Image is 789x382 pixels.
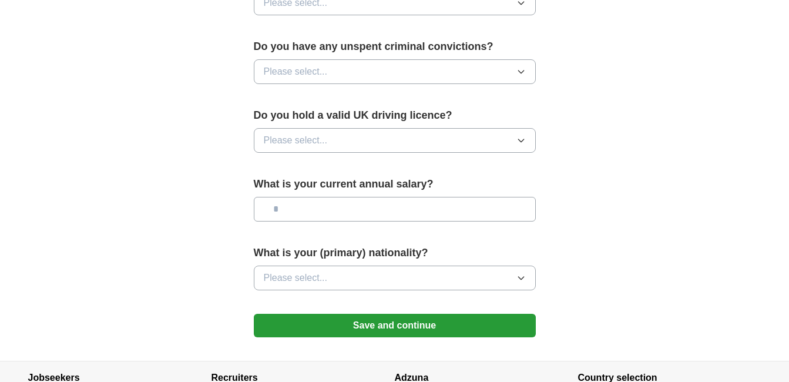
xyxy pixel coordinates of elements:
[254,176,536,192] label: What is your current annual salary?
[254,39,536,55] label: Do you have any unspent criminal convictions?
[254,59,536,84] button: Please select...
[254,314,536,337] button: Save and continue
[264,271,328,285] span: Please select...
[254,245,536,261] label: What is your (primary) nationality?
[254,128,536,153] button: Please select...
[264,65,328,79] span: Please select...
[254,108,536,123] label: Do you hold a valid UK driving licence?
[254,266,536,290] button: Please select...
[264,133,328,148] span: Please select...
